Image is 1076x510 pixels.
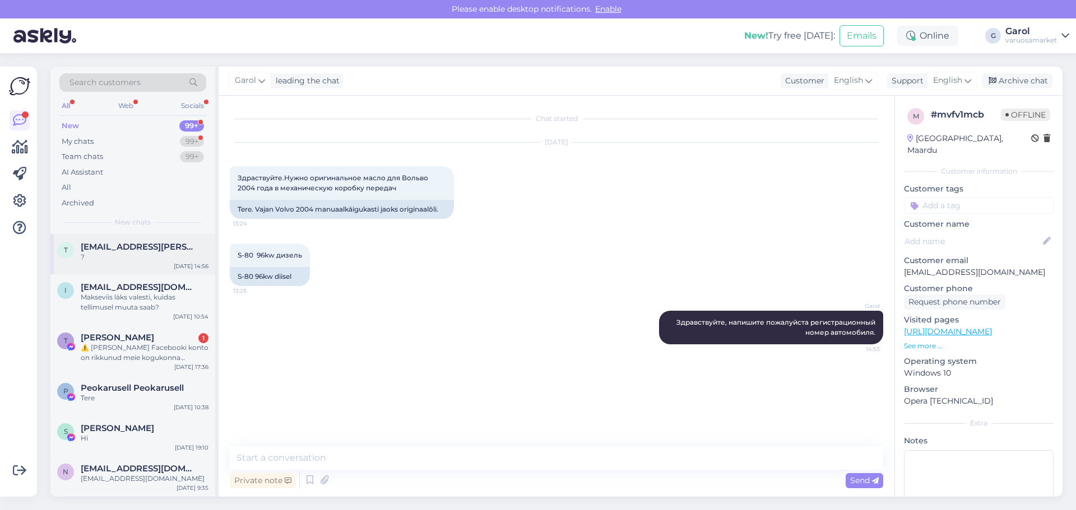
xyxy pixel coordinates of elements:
[177,484,208,492] div: [DATE] 9:35
[175,443,208,452] div: [DATE] 19:10
[904,255,1054,266] p: Customer email
[904,294,1005,310] div: Request phone number
[179,120,204,132] div: 99+
[887,75,924,87] div: Support
[81,292,208,312] div: Makseviis läks valesti, kuidas tellimusel muuta saab?
[62,167,103,178] div: AI Assistant
[174,403,208,411] div: [DATE] 10:38
[59,99,72,113] div: All
[180,136,204,147] div: 99+
[235,74,256,87] span: Garol
[1001,109,1050,121] span: Offline
[904,367,1054,379] p: Windows 10
[233,287,275,295] span: 13:25
[81,333,154,343] span: Thabiso Tsubele
[81,252,208,262] div: ?
[81,282,197,292] span: info.stuudioauto@gmail.com
[230,114,883,124] div: Chat started
[64,246,68,254] span: t
[174,363,208,371] div: [DATE] 17:36
[904,218,1054,230] p: Customer name
[173,312,208,321] div: [DATE] 10:54
[180,151,204,162] div: 99+
[904,395,1054,407] p: Opera [TECHNICAL_ID]
[838,302,880,310] span: Garol
[64,286,67,294] span: i
[116,99,136,113] div: Web
[81,383,184,393] span: Peokarusell Peokarusell
[198,333,208,343] div: 1
[81,343,208,363] div: ⚠️ [PERSON_NAME] Facebooki konto on rikkunud meie kogukonna standardeid. Meie süsteem on saanud p...
[81,464,197,474] span: nikolajzur@gmail.com
[850,475,879,485] span: Send
[904,183,1054,195] p: Customer tags
[230,137,883,147] div: [DATE]
[931,108,1001,121] div: # mvfv1mcb
[1005,36,1057,45] div: varuosamarket
[905,235,1041,247] input: Add name
[907,133,1031,156] div: [GEOGRAPHIC_DATA], Maardu
[62,120,79,132] div: New
[1005,27,1069,45] a: Garolvaruosamarket
[676,318,877,336] span: Здравствуйте, напишите пожалуйста регистрационный номер автомобиля.
[985,28,1001,44] div: G
[63,467,68,476] span: n
[238,251,302,259] span: S-80 96kw дизель
[62,182,71,193] div: All
[781,75,824,87] div: Customer
[897,26,958,46] div: Online
[64,336,68,345] span: T
[904,326,992,336] a: [URL][DOMAIN_NAME]
[904,266,1054,278] p: [EMAIL_ADDRESS][DOMAIN_NAME]
[174,262,208,270] div: [DATE] 14:56
[904,197,1054,214] input: Add a tag
[233,219,275,228] span: 13:24
[179,99,206,113] div: Socials
[62,136,94,147] div: My chats
[230,267,310,286] div: S-80 96kw diisel
[904,383,1054,395] p: Browser
[744,29,835,43] div: Try free [DATE]:
[744,30,768,41] b: New!
[904,355,1054,367] p: Operating system
[9,76,30,97] img: Askly Logo
[81,433,208,443] div: Hi
[64,427,68,436] span: S
[840,25,884,46] button: Emails
[62,198,94,209] div: Archived
[81,474,208,484] div: [EMAIL_ADDRESS][DOMAIN_NAME]
[62,151,103,162] div: Team chats
[904,341,1054,351] p: See more ...
[81,423,154,433] span: Sally Wu
[904,418,1054,428] div: Extra
[271,75,340,87] div: leading the chat
[69,77,141,88] span: Search customers
[230,473,296,488] div: Private note
[904,314,1054,326] p: Visited pages
[834,74,863,87] span: English
[904,435,1054,447] p: Notes
[913,112,919,120] span: m
[982,73,1052,88] div: Archive chat
[115,217,151,227] span: New chats
[838,345,880,353] span: 14:53
[63,387,68,395] span: P
[81,242,197,252] span: tuovijuk@palkki.oulu.fi
[230,200,454,219] div: Tere. Vajan Volvo 2004 manuaalkäigukasti jaoks originaalõli.
[933,74,962,87] span: English
[81,393,208,403] div: Tere
[904,166,1054,176] div: Customer information
[1005,27,1057,36] div: Garol
[904,283,1054,294] p: Customer phone
[238,174,430,192] span: Здраствуйте.Нужно оригинальное масло для Вольво 2004 года в механическую коробку передач
[592,4,625,14] span: Enable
